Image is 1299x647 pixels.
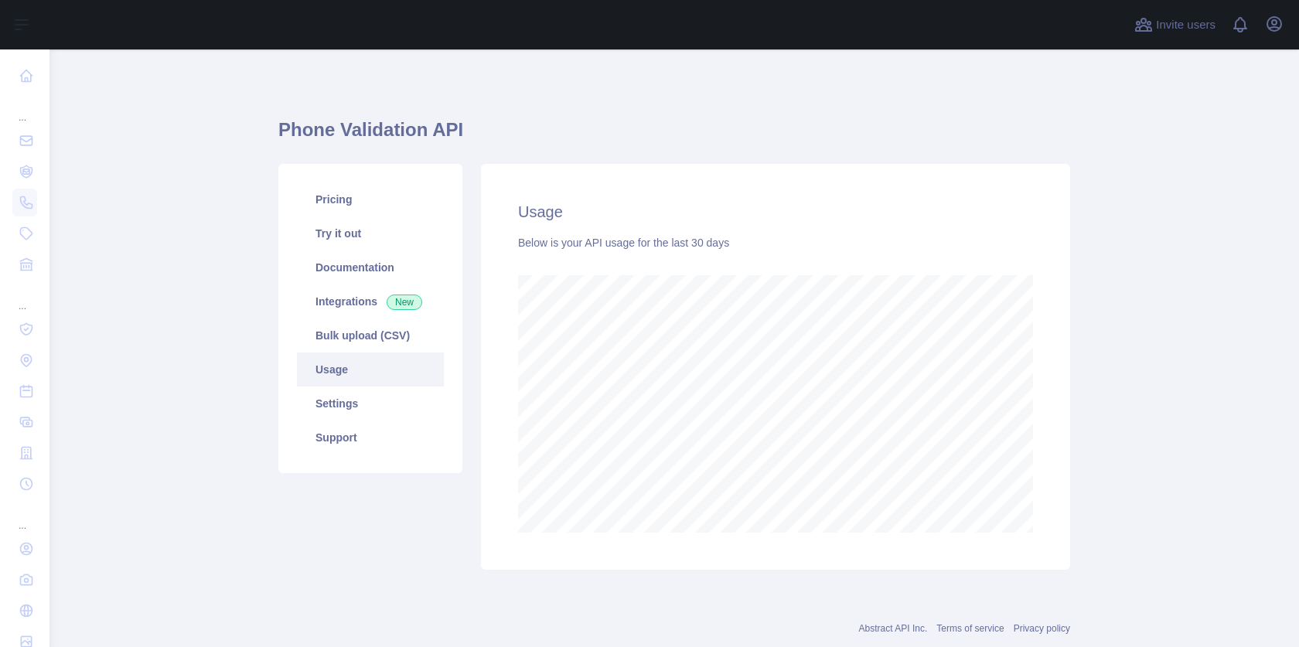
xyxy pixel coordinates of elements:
[936,623,1004,634] a: Terms of service
[297,352,444,386] a: Usage
[1131,12,1219,37] button: Invite users
[518,235,1033,250] div: Below is your API usage for the last 30 days
[859,623,928,634] a: Abstract API Inc.
[12,93,37,124] div: ...
[297,182,444,216] a: Pricing
[297,250,444,284] a: Documentation
[297,386,444,421] a: Settings
[297,318,444,352] a: Bulk upload (CSV)
[12,281,37,312] div: ...
[297,216,444,250] a: Try it out
[518,201,1033,223] h2: Usage
[297,421,444,455] a: Support
[1156,16,1215,34] span: Invite users
[1014,623,1070,634] a: Privacy policy
[12,501,37,532] div: ...
[297,284,444,318] a: Integrations New
[278,117,1070,155] h1: Phone Validation API
[387,295,422,310] span: New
